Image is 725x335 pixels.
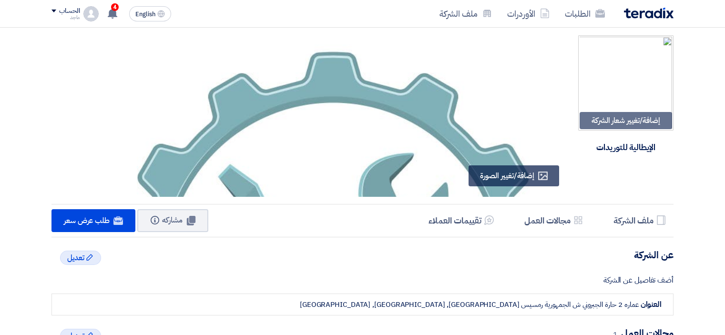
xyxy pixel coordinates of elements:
[83,6,99,21] img: profile_test.png
[129,6,171,21] button: English
[111,3,119,11] span: 4
[51,15,80,20] div: ماجد
[580,112,672,129] div: إضافة/تغيير شعار الشركة
[557,2,613,25] a: الطلبات
[135,11,155,18] span: English
[162,214,183,226] span: مشاركه
[51,249,674,261] h4: عن الشركة
[59,7,80,15] div: الحساب
[64,215,110,226] span: طلب عرض سعر
[137,209,208,232] button: مشاركه
[641,299,662,310] strong: العنوان
[432,2,500,25] a: ملف الشركة
[524,215,571,226] h5: مجالات العمل
[300,299,639,310] div: عماره 2 حارة الجبروني ش الجمهورية رمسيس [GEOGRAPHIC_DATA], [GEOGRAPHIC_DATA], [GEOGRAPHIC_DATA]
[624,8,674,19] img: Teradix logo
[613,215,654,226] h5: ملف الشركة
[429,215,481,226] h5: تقييمات العملاء
[592,137,659,158] div: الإيطالية للتوريدات
[500,2,557,25] a: الأوردرات
[51,209,135,232] a: طلب عرض سعر
[67,252,84,264] span: تعديل
[480,170,534,182] span: إضافة/تغيير الصورة
[51,274,674,286] div: أضف تفاصيل عن الشركة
